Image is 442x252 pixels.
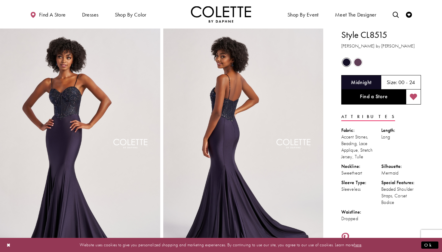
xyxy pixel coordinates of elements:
a: Find a Store [341,90,406,105]
button: Submit Dialog [421,241,438,249]
button: Add to wishlist [406,90,421,105]
span: Shop by color [113,6,148,23]
img: Colette by Daphne [191,6,251,23]
a: Toggle search [391,6,400,23]
div: Sweetheart [341,170,381,176]
div: Special Features: [381,179,421,186]
div: Accent Stones, Beading, Lace Applique, Stretch Jersey, Tulle [341,134,381,160]
h5: Chosen color [351,79,371,85]
a: Find a store [29,6,67,23]
span: Shop by color [115,12,146,18]
span: Dresses [81,6,100,23]
div: Sleeve Type: [341,179,381,186]
div: Midnight [341,57,352,68]
div: Dropped [341,215,381,222]
span: Shop By Event [287,12,319,18]
h1: Style CL8515 [341,29,421,41]
span: Shop By Event [286,6,320,23]
p: Website uses cookies to give you personalized shopping and marketing experiences. By continuing t... [43,241,399,249]
span: Dresses [82,12,99,18]
div: Waistline: [341,209,381,215]
span: Size: [387,79,397,86]
div: Length: [381,127,421,134]
div: Mermaid [381,170,421,176]
div: Plum [353,57,363,68]
div: Silhouette: [381,163,421,170]
button: Close Dialog [4,240,14,250]
span: Find a store [39,12,66,18]
h3: [PERSON_NAME] by [PERSON_NAME] [341,43,421,50]
a: here [354,242,361,248]
span: Meet the designer [335,12,376,18]
a: Meet the designer [333,6,378,23]
a: Attributes [341,112,395,121]
a: Visit Home Page [191,6,251,23]
div: Neckline: [341,163,381,170]
a: Check Wishlist [404,6,413,23]
a: Share using Pinterest - Opens in new tab [341,232,349,244]
h5: 00 - 24 [398,79,415,85]
div: Long [381,134,421,140]
div: Fabric: [341,127,381,134]
div: Sleeveless [341,186,381,193]
div: Product color controls state depends on size chosen [341,57,421,68]
div: Beaded Shoulder Straps, Corset Bodice [381,186,421,206]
